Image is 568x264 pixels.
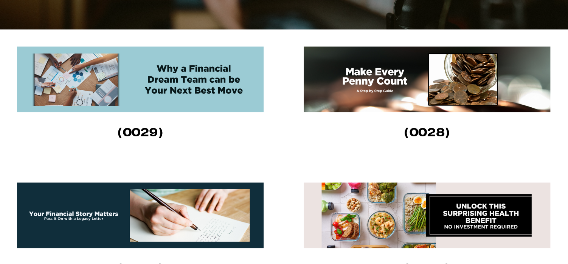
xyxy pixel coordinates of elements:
strong: (0028) [404,125,450,140]
img: Unlock this Surprising Health Benefit – No Investment Required! (0026) What if I told you I had a... [304,182,552,248]
img: Your Financial Story Matters: Pass It On with a Legacy Letter (0027) Maintaining a personal finan... [17,182,265,248]
img: Make Every Penny Count: A Step-by-Step Guide! (0028) In my opinion, setting smart financial goals... [304,46,552,112]
img: Why a Financial Dream Team can be Your Next Best Move (0029) Building a financial team can be sig... [17,46,265,112]
strong: (0029) [117,125,163,140]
